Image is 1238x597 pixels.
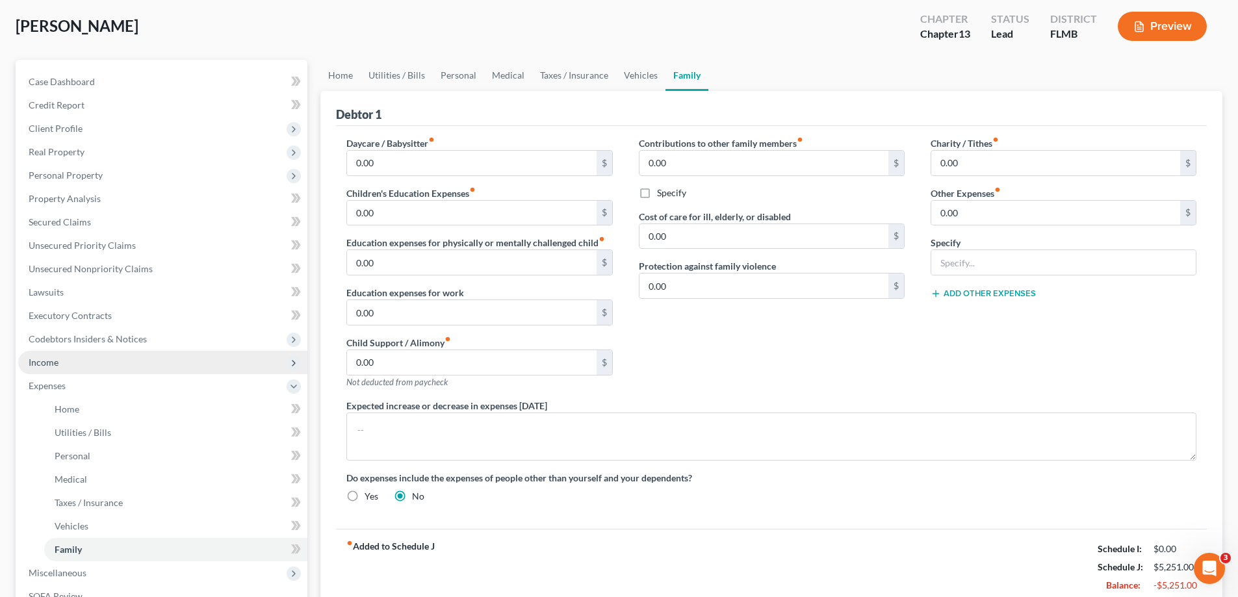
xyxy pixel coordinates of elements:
a: Taxes / Insurance [532,60,616,91]
a: Executory Contracts [18,304,307,327]
a: Secured Claims [18,210,307,234]
a: Unsecured Priority Claims [18,234,307,257]
span: Home [55,403,79,414]
label: Contributions to other family members [639,136,803,150]
span: Expenses [29,380,66,391]
div: Lead [991,27,1029,42]
a: Case Dashboard [18,70,307,94]
label: Education expenses for work [346,286,464,299]
span: Property Analysis [29,193,101,204]
input: -- [931,151,1180,175]
a: Taxes / Insurance [44,491,307,514]
span: Case Dashboard [29,76,95,87]
button: Preview [1118,12,1207,41]
span: Utilities / Bills [55,427,111,438]
i: fiber_manual_record [346,540,353,546]
label: Protection against family violence [639,259,776,273]
span: Personal [55,450,90,461]
span: Codebtors Insiders & Notices [29,333,147,344]
a: Utilities / Bills [44,421,307,444]
strong: Added to Schedule J [346,540,435,594]
label: Yes [365,490,378,503]
strong: Schedule I: [1098,543,1142,554]
input: -- [639,224,888,249]
button: Add Other Expenses [931,288,1036,299]
div: $ [888,224,904,249]
input: -- [347,151,596,175]
span: [PERSON_NAME] [16,16,138,35]
span: Medical [55,474,87,485]
div: $5,251.00 [1154,561,1196,574]
input: -- [347,250,596,275]
div: FLMB [1050,27,1097,42]
div: $ [597,250,612,275]
iframe: Intercom live chat [1194,553,1225,584]
label: Cost of care for ill, elderly, or disabled [639,210,791,223]
span: Real Property [29,146,84,157]
i: fiber_manual_record [994,186,1001,193]
label: Other Expenses [931,186,1001,200]
div: $ [888,273,904,298]
div: Chapter [920,12,970,27]
a: Vehicles [616,60,665,91]
span: Family [55,544,82,555]
div: Status [991,12,1029,27]
label: Daycare / Babysitter [346,136,435,150]
label: Specify [657,186,686,199]
label: Do expenses include the expenses of people other than yourself and your dependents? [346,471,1196,485]
div: $ [597,151,612,175]
a: Medical [44,468,307,491]
a: Vehicles [44,514,307,538]
label: Charity / Tithes [931,136,999,150]
strong: Balance: [1106,579,1141,591]
a: Lawsuits [18,281,307,304]
div: -$5,251.00 [1154,579,1196,592]
a: Home [44,398,307,421]
label: Education expenses for physically or mentally challenged child [346,236,605,249]
span: Not deducted from paycheck [346,377,448,387]
strong: Schedule J: [1098,561,1143,572]
i: fiber_manual_record [469,186,476,193]
div: Chapter [920,27,970,42]
a: Property Analysis [18,187,307,210]
span: Lawsuits [29,286,64,298]
div: District [1050,12,1097,27]
span: Vehicles [55,520,88,531]
input: -- [639,273,888,298]
div: $ [1180,201,1196,225]
input: -- [347,201,596,225]
span: Personal Property [29,170,103,181]
div: $0.00 [1154,542,1196,555]
i: fiber_manual_record [428,136,435,143]
span: Unsecured Nonpriority Claims [29,263,153,274]
input: -- [347,300,596,325]
span: Client Profile [29,123,83,134]
span: Income [29,357,58,368]
label: Child Support / Alimony [346,336,451,349]
div: $ [597,350,612,375]
span: Taxes / Insurance [55,497,123,508]
a: Personal [44,444,307,468]
a: Home [320,60,361,91]
label: Specify [931,236,961,249]
input: -- [931,201,1180,225]
a: Unsecured Nonpriority Claims [18,257,307,281]
a: Personal [433,60,484,91]
label: Expected increase or decrease in expenses [DATE] [346,399,547,413]
span: 13 [959,27,970,40]
span: Credit Report [29,99,84,110]
i: fiber_manual_record [797,136,803,143]
span: Miscellaneous [29,567,86,578]
label: No [412,490,424,503]
span: Unsecured Priority Claims [29,240,136,251]
div: Debtor 1 [336,107,381,122]
label: Children's Education Expenses [346,186,476,200]
i: fiber_manual_record [992,136,999,143]
a: Medical [484,60,532,91]
a: Credit Report [18,94,307,117]
a: Family [665,60,708,91]
span: 3 [1220,553,1231,563]
span: Secured Claims [29,216,91,227]
a: Utilities / Bills [361,60,433,91]
i: fiber_manual_record [599,236,605,242]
